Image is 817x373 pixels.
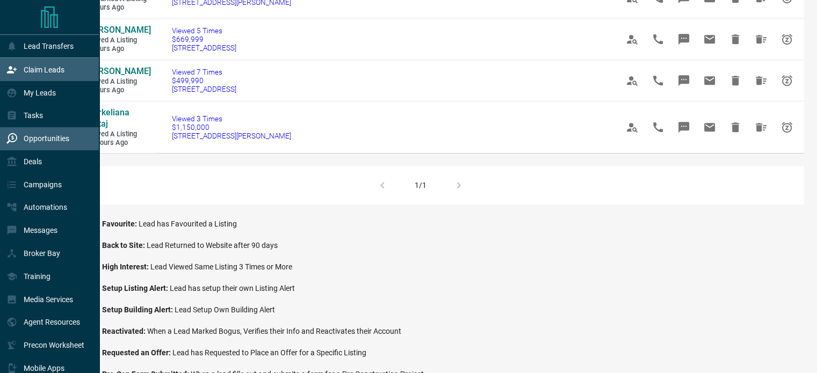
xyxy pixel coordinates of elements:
span: Email [697,68,722,93]
span: Snooze [774,68,800,93]
span: Favourite [102,220,139,228]
span: Snooze [774,114,800,140]
span: Requested an Offer [102,348,172,357]
span: Viewed a Listing [86,130,150,139]
span: Lead has Requested to Place an Offer for a Specific Listing [172,348,366,357]
span: 21 hours ago [86,138,150,148]
span: Hide All from Markeliana Metaj [748,114,774,140]
span: 7 hours ago [86,3,150,12]
span: Reactivated [102,327,147,335]
span: View Profile [619,26,645,52]
span: Hide All from Andrew Girt [748,26,774,52]
span: Viewed 3 Times [172,114,291,123]
span: Markeliana Metaj [86,107,129,129]
span: When a Lead Marked Bogus, Verifies their Info and Reactivates their Account [147,327,401,335]
span: Hide [722,68,748,93]
span: Setup Building Alert [102,305,175,314]
span: Call [645,114,671,140]
div: 1/1 [415,181,426,189]
span: Message [671,114,697,140]
span: Email [697,26,722,52]
span: [STREET_ADDRESS] [172,85,236,93]
a: Viewed 7 Times$499,990[STREET_ADDRESS] [172,68,236,93]
span: Call [645,26,671,52]
span: View Profile [619,114,645,140]
span: Hide [722,26,748,52]
a: Viewed 3 Times$1,150,000[STREET_ADDRESS][PERSON_NAME] [172,114,291,140]
span: $669,999 [172,35,236,43]
span: Viewed 5 Times [172,26,236,35]
span: [PERSON_NAME] [86,25,151,35]
span: Hide [722,114,748,140]
span: Viewed a Listing [86,77,150,86]
span: $499,990 [172,76,236,85]
span: High Interest [102,262,150,271]
span: Lead Returned to Website after 90 days [147,241,278,250]
span: Message [671,26,697,52]
span: Setup Listing Alert [102,284,170,292]
span: [STREET_ADDRESS][PERSON_NAME] [172,131,291,140]
span: Lead Viewed Same Listing 3 Times or More [150,262,292,271]
a: Markeliana Metaj [86,107,150,130]
span: Call [645,68,671,93]
span: Hide All from Miranda Szeto [748,68,774,93]
span: Lead has setup their own Listing Alert [170,284,295,292]
span: Message [671,68,697,93]
span: Email [697,114,722,140]
a: Viewed 5 Times$669,999[STREET_ADDRESS] [172,26,236,52]
span: Lead has Favourited a Listing [139,220,237,228]
a: [PERSON_NAME] [86,25,150,36]
span: Lead Setup Own Building Alert [175,305,275,314]
span: [PERSON_NAME] [86,66,151,76]
a: [PERSON_NAME] [86,66,150,77]
span: [STREET_ADDRESS] [172,43,236,52]
span: Viewed a Listing [86,36,150,45]
span: View Profile [619,68,645,93]
span: Snooze [774,26,800,52]
span: Back to Site [102,241,147,250]
span: $1,150,000 [172,123,291,131]
span: 8 hours ago [86,45,150,54]
span: Viewed 7 Times [172,68,236,76]
span: 8 hours ago [86,86,150,95]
